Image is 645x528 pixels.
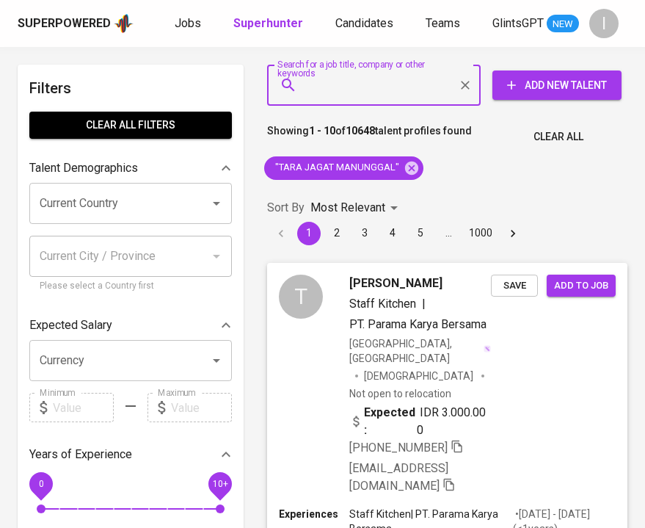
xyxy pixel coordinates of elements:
[422,295,426,313] span: |
[533,128,583,146] span: Clear All
[171,393,232,422] input: Value
[29,311,232,340] div: Expected Salary
[349,441,448,455] span: [PHONE_NUMBER]
[335,16,393,30] span: Candidates
[464,222,497,245] button: Go to page 1000
[353,222,376,245] button: Go to page 3
[492,15,579,33] a: GlintsGPT NEW
[297,222,321,245] button: page 1
[29,317,112,334] p: Expected Salary
[310,195,403,222] div: Most Relevant
[233,15,306,33] a: Superhunter
[29,159,138,177] p: Talent Demographics
[29,446,132,463] p: Years of Experience
[41,116,220,134] span: Clear All filters
[364,404,417,439] b: Expected:
[491,275,538,297] button: Save
[364,369,475,383] span: [DEMOGRAPHIC_DATA]
[349,386,451,401] p: Not open to relocation
[349,404,491,439] div: IDR 3.000.000
[233,16,303,30] b: Superhunter
[29,440,232,469] div: Years of Experience
[267,222,527,245] nav: pagination navigation
[206,350,227,371] button: Open
[484,345,491,352] img: magic_wand.svg
[267,199,305,217] p: Sort By
[206,193,227,214] button: Open
[349,461,448,493] span: [EMAIL_ADDRESS][DOMAIN_NAME]
[53,393,114,422] input: Value
[212,479,227,489] span: 10+
[175,15,204,33] a: Jobs
[175,16,201,30] span: Jobs
[349,336,491,366] div: [GEOGRAPHIC_DATA], [GEOGRAPHIC_DATA]
[38,479,43,489] span: 0
[279,507,349,521] p: Experiences
[18,12,134,35] a: Superpoweredapp logo
[29,112,232,139] button: Clear All filters
[114,12,134,35] img: app logo
[455,75,475,95] button: Clear
[492,16,544,30] span: GlintsGPT
[349,275,442,292] span: [PERSON_NAME]
[349,317,487,331] span: PT. Parama Karya Bersama
[29,153,232,183] div: Talent Demographics
[325,222,349,245] button: Go to page 2
[18,15,111,32] div: Superpowered
[264,156,423,180] div: "TARA JAGAT MANUNGGAL"
[437,225,460,240] div: …
[426,16,460,30] span: Teams
[349,297,416,311] span: Staff Kitchen
[279,275,323,319] div: T
[554,278,608,294] span: Add to job
[29,76,232,100] h6: Filters
[346,125,375,137] b: 10648
[40,279,222,294] p: Please select a Country first
[309,125,335,137] b: 1 - 10
[589,9,619,38] div: I
[310,199,385,217] p: Most Relevant
[528,123,589,151] button: Clear All
[492,70,622,100] button: Add New Talent
[335,15,396,33] a: Candidates
[409,222,432,245] button: Go to page 5
[381,222,404,245] button: Go to page 4
[426,15,463,33] a: Teams
[264,161,408,175] span: "TARA JAGAT MANUNGGAL"
[267,123,472,151] p: Showing of talent profiles found
[504,76,610,95] span: Add New Talent
[547,17,579,32] span: NEW
[501,222,525,245] button: Go to next page
[547,275,616,297] button: Add to job
[498,278,531,294] span: Save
